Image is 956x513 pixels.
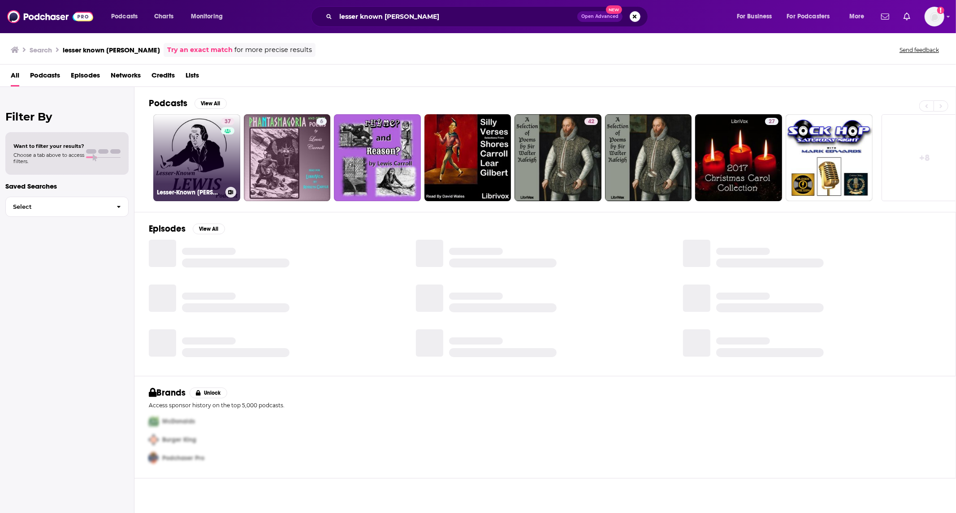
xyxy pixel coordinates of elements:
img: Third Pro Logo [145,449,162,467]
span: Charts [154,10,173,23]
a: Show notifications dropdown [878,9,893,24]
button: Select [5,197,129,217]
p: Saved Searches [5,182,129,190]
a: PodcastsView All [149,98,227,109]
span: Podchaser Pro [162,454,204,462]
button: open menu [185,9,234,24]
span: New [606,5,622,14]
a: 6 [316,118,327,125]
a: All [11,68,19,86]
a: Podcasts [30,68,60,86]
span: Choose a tab above to access filters. [13,152,84,164]
svg: Add a profile image [937,7,944,14]
span: 37 [225,117,231,126]
a: 42 [584,118,598,125]
button: Unlock [190,388,228,398]
button: Show profile menu [925,7,944,26]
button: open menu [843,9,876,24]
span: Want to filter your results? [13,143,84,149]
span: For Business [737,10,772,23]
span: McDonalds [162,418,195,425]
a: 6 [244,114,331,201]
h2: Podcasts [149,98,187,109]
a: 27 [765,118,779,125]
span: Select [6,204,109,210]
button: open menu [731,9,783,24]
a: Charts [148,9,179,24]
a: 37Lesser-Known [PERSON_NAME] [153,114,240,201]
span: 27 [769,117,775,126]
button: open menu [781,9,843,24]
span: Burger King [162,436,196,444]
h3: Lesser-Known [PERSON_NAME] [157,189,222,196]
button: open menu [105,9,149,24]
span: Logged in as eerdmans [925,7,944,26]
a: Episodes [71,68,100,86]
a: 42 [515,114,601,201]
img: Podchaser - Follow, Share and Rate Podcasts [7,8,93,25]
img: First Pro Logo [145,412,162,431]
span: 42 [588,117,594,126]
button: View All [193,224,225,234]
h3: Search [30,46,52,54]
span: Open Advanced [581,14,619,19]
span: 6 [320,117,323,126]
a: Show notifications dropdown [900,9,914,24]
span: More [849,10,865,23]
button: Open AdvancedNew [577,11,623,22]
div: Search podcasts, credits, & more... [320,6,657,27]
input: Search podcasts, credits, & more... [336,9,577,24]
span: Monitoring [191,10,223,23]
a: 37 [221,118,234,125]
button: View All [195,98,227,109]
a: Credits [151,68,175,86]
p: Access sponsor history on the top 5,000 podcasts. [149,402,941,409]
span: Podcasts [111,10,138,23]
span: For Podcasters [787,10,830,23]
img: User Profile [925,7,944,26]
button: Send feedback [897,46,942,54]
a: Networks [111,68,141,86]
a: Lists [186,68,199,86]
h3: lesser known [PERSON_NAME] [63,46,160,54]
a: 27 [695,114,782,201]
a: Try an exact match [167,45,233,55]
span: for more precise results [234,45,312,55]
h2: Episodes [149,223,186,234]
h2: Brands [149,387,186,398]
a: EpisodesView All [149,223,225,234]
h2: Filter By [5,110,129,123]
img: Second Pro Logo [145,431,162,449]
